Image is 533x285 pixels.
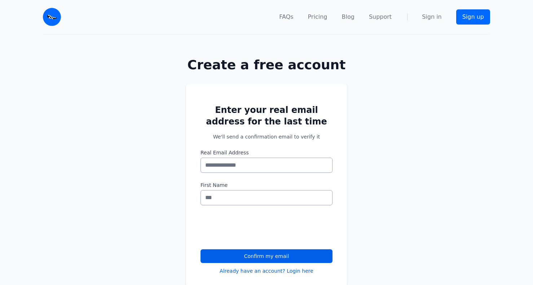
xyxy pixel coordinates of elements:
[220,267,313,275] a: Already have an account? Login here
[43,8,61,26] img: Email Monster
[422,13,442,21] a: Sign in
[342,13,354,21] a: Blog
[369,13,392,21] a: Support
[201,149,332,156] label: Real Email Address
[201,181,332,189] label: First Name
[201,133,332,140] p: We'll send a confirmation email to verify it
[201,249,332,263] button: Confirm my email
[279,13,293,21] a: FAQs
[308,13,327,21] a: Pricing
[201,104,332,127] h2: Enter your real email address for the last time
[456,9,490,25] a: Sign up
[163,58,370,72] h1: Create a free account
[201,214,310,242] iframe: reCAPTCHA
